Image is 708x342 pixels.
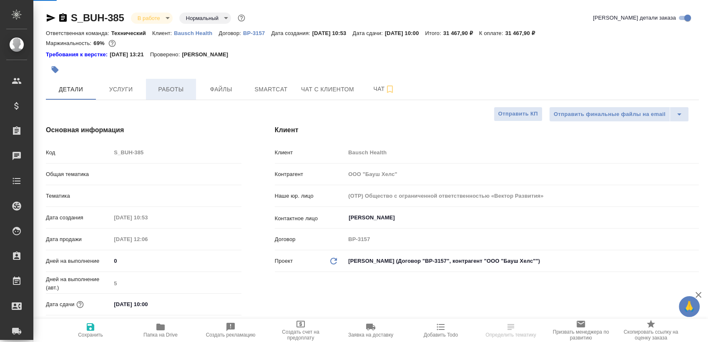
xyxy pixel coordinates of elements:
[174,30,218,36] p: Bausch Health
[364,84,404,94] span: Чат
[266,319,336,342] button: Создать счет на предоплату
[243,29,271,36] a: ВР-3157
[243,30,271,36] p: ВР-3157
[275,125,699,135] h4: Клиент
[348,332,393,338] span: Заявка на доставку
[406,319,476,342] button: Добавить Todo
[551,329,611,341] span: Призвать менеджера по развитию
[131,13,173,24] div: В работе
[75,299,85,310] button: Если добавить услуги и заполнить их объемом, то дата рассчитается автоматически
[111,211,184,224] input: Пустое поле
[494,107,542,121] button: Отправить КП
[110,50,150,59] p: [DATE] 13:21
[111,167,241,181] div: ​
[424,332,458,338] span: Добавить Todo
[206,332,256,338] span: Создать рекламацию
[126,319,196,342] button: Папка на Drive
[201,84,241,95] span: Файлы
[71,12,124,23] a: S_BUH-385
[46,235,111,244] p: Дата продажи
[196,319,266,342] button: Создать рекламацию
[51,84,91,95] span: Детали
[46,275,111,292] p: Дней на выполнение (авт.)
[251,84,291,95] span: Smartcat
[476,319,546,342] button: Определить тематику
[46,170,111,179] p: Общая тематика
[345,168,699,180] input: Пустое поле
[549,107,689,122] div: split button
[78,332,103,338] span: Сохранить
[111,233,184,245] input: Пустое поле
[46,125,241,135] h4: Основная информация
[182,50,234,59] p: [PERSON_NAME]
[546,319,616,342] button: Призвать менеджера по развитию
[218,30,243,36] p: Договор:
[312,30,353,36] p: [DATE] 10:53
[174,29,218,36] a: Bausch Health
[93,40,106,46] p: 69%
[345,233,699,245] input: Пустое поле
[275,257,293,265] p: Проект
[111,277,241,289] input: Пустое поле
[275,170,346,179] p: Контрагент
[549,107,670,122] button: Отправить финальные файлы на email
[301,84,354,95] span: Чат с клиентом
[345,190,699,202] input: Пустое поле
[46,13,56,23] button: Скопировать ссылку для ЯМессенджера
[46,214,111,222] p: Дата создания
[55,319,126,342] button: Сохранить
[107,38,118,49] button: 8158.61 RUB;
[385,84,395,94] svg: Подписаться
[111,30,152,36] p: Технический
[135,15,163,22] button: В работе
[183,15,221,22] button: Нормальный
[682,298,696,315] span: 🙏
[46,300,75,309] p: Дата сдачи
[425,30,443,36] p: Итого:
[111,189,241,203] div: ​
[46,192,111,200] p: Тематика
[46,40,93,46] p: Маржинальность:
[275,148,346,157] p: Клиент
[554,110,665,119] span: Отправить финальные файлы на email
[111,255,241,267] input: ✎ Введи что-нибудь
[275,214,346,223] p: Контактное лицо
[46,148,111,157] p: Код
[111,298,184,310] input: ✎ Введи что-нибудь
[111,146,241,158] input: Пустое поле
[621,329,681,341] span: Скопировать ссылку на оценку заказа
[152,30,174,36] p: Клиент:
[694,217,696,219] button: Open
[150,50,182,59] p: Проверено:
[352,30,384,36] p: Дата сдачи:
[46,50,110,59] div: Нажми, чтобы открыть папку с инструкцией
[275,192,346,200] p: Наше юр. лицо
[271,30,312,36] p: Дата создания:
[46,257,111,265] p: Дней на выполнение
[616,319,686,342] button: Скопировать ссылку на оценку заказа
[505,30,541,36] p: 31 467,90 ₽
[345,146,699,158] input: Пустое поле
[593,14,676,22] span: [PERSON_NAME] детали заказа
[498,109,538,119] span: Отправить КП
[271,329,331,341] span: Создать счет на предоплату
[485,332,536,338] span: Определить тематику
[385,30,425,36] p: [DATE] 10:00
[275,235,346,244] p: Договор
[479,30,505,36] p: К оплате:
[236,13,247,23] button: Доп статусы указывают на важность/срочность заказа
[151,84,191,95] span: Работы
[679,296,700,317] button: 🙏
[101,84,141,95] span: Услуги
[46,30,111,36] p: Ответственная команда:
[46,50,110,59] a: Требования к верстке:
[46,60,64,79] button: Добавить тэг
[443,30,479,36] p: 31 467,90 ₽
[345,254,699,268] div: [PERSON_NAME] (Договор "ВР-3157", контрагент "ООО "Бауш Хелс"")
[58,13,68,23] button: Скопировать ссылку
[336,319,406,342] button: Заявка на доставку
[143,332,178,338] span: Папка на Drive
[179,13,231,24] div: В работе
